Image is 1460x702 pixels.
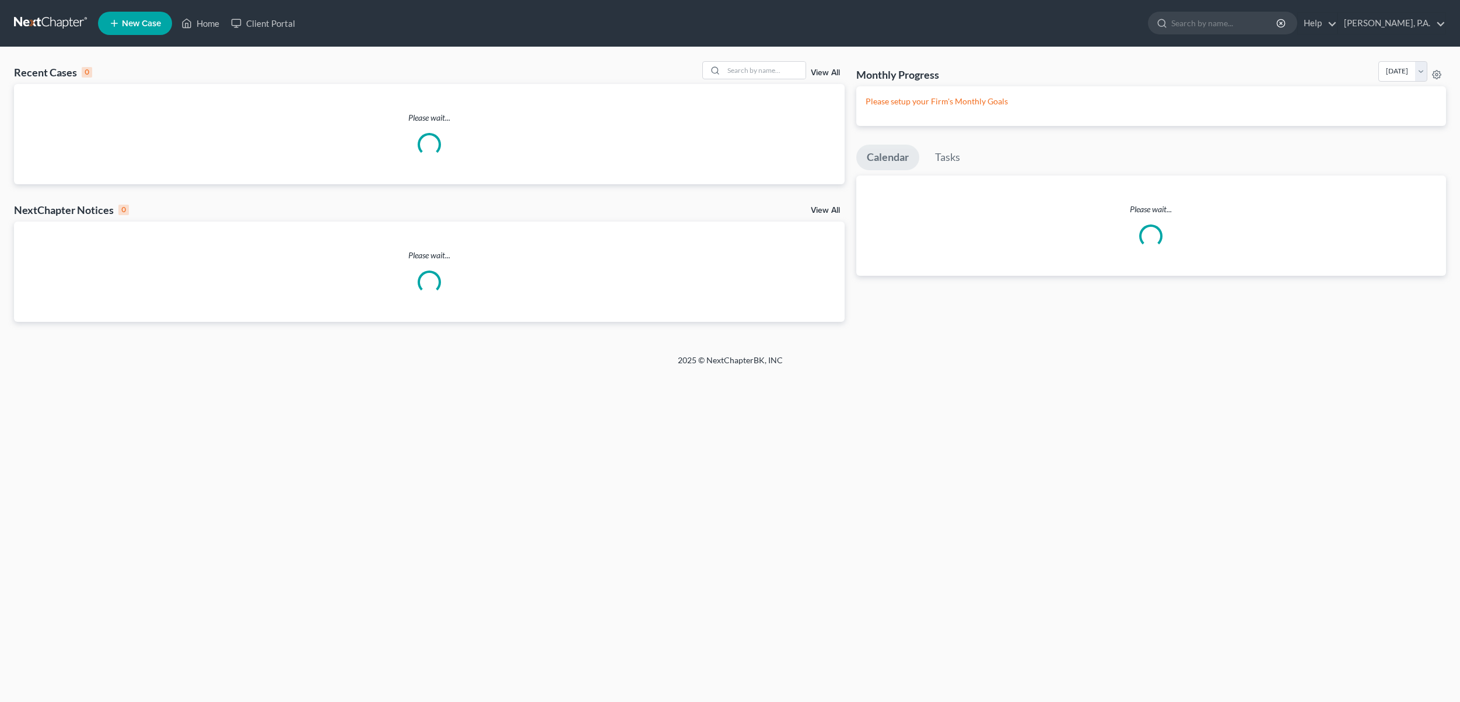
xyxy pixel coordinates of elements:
div: 0 [118,205,129,215]
div: 0 [82,67,92,78]
a: Help [1298,13,1337,34]
input: Search by name... [1171,12,1278,34]
a: View All [811,69,840,77]
input: Search by name... [724,62,806,79]
span: New Case [122,19,161,28]
div: NextChapter Notices [14,203,129,217]
div: Recent Cases [14,65,92,79]
p: Please wait... [14,112,845,124]
a: Home [176,13,225,34]
a: Client Portal [225,13,301,34]
p: Please wait... [856,203,1446,215]
p: Please setup your Firm's Monthly Goals [866,96,1437,107]
div: 2025 © NextChapterBK, INC [398,354,1063,375]
p: Please wait... [14,250,845,261]
h3: Monthly Progress [856,68,939,82]
a: View All [811,206,840,215]
a: [PERSON_NAME], P.A. [1338,13,1445,34]
a: Tasks [925,145,971,170]
a: Calendar [856,145,919,170]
